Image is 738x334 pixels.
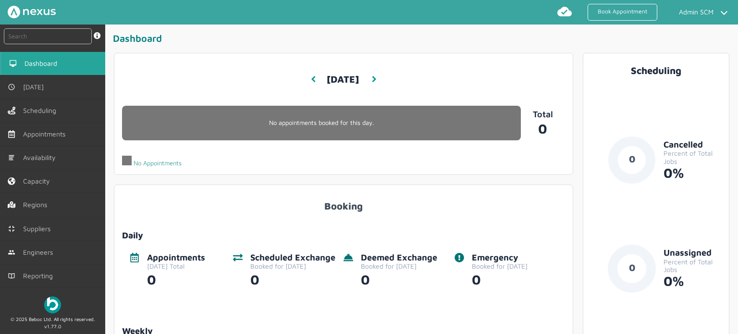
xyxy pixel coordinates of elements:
[8,201,15,209] img: regions.left-menu.svg
[147,262,205,270] div: [DATE] Total
[4,28,92,44] input: Search by: Ref, PostCode, MPAN, MPRN, Account, Customer
[23,177,54,185] span: Capacity
[44,297,61,313] img: Beboc Logo
[8,6,56,18] img: Nexus
[591,245,721,308] a: 0UnassignedPercent of Total Jobs0%
[250,270,335,287] div: 0
[664,258,721,273] div: Percent of Total Jobs
[629,153,635,164] text: 0
[588,4,657,21] a: Book Appointment
[23,154,60,161] span: Availability
[8,154,15,161] img: md-list.svg
[8,130,15,138] img: appointments-left-menu.svg
[472,262,528,270] div: Booked for [DATE]
[472,270,528,287] div: 0
[147,270,205,287] div: 0
[250,253,335,263] div: Scheduled Exchange
[664,165,721,181] div: 0%
[521,110,565,120] p: Total
[122,156,182,167] div: No Appointments
[664,140,721,150] div: Cancelled
[591,136,721,199] a: 0CancelledPercent of Total Jobs0%
[113,32,734,48] div: Dashboard
[23,107,60,114] span: Scheduling
[521,119,565,136] a: 0
[122,119,520,126] p: No appointments booked for this day.
[8,248,15,256] img: md-people.svg
[23,225,54,233] span: Suppliers
[8,272,15,280] img: md-book.svg
[25,60,61,67] span: Dashboard
[8,83,15,91] img: md-time.svg
[629,262,635,273] text: 0
[23,83,48,91] span: [DATE]
[8,107,15,114] img: scheduling-left-menu.svg
[23,248,57,256] span: Engineers
[664,149,721,165] div: Percent of Total Jobs
[591,65,721,76] div: Scheduling
[147,253,205,263] div: Appointments
[472,253,528,263] div: Emergency
[23,272,57,280] span: Reporting
[361,253,437,263] div: Deemed Exchange
[122,231,565,241] div: Daily
[250,262,335,270] div: Booked for [DATE]
[664,248,721,258] div: Unassigned
[8,225,15,233] img: md-contract.svg
[327,66,359,93] h3: [DATE]
[8,177,15,185] img: capacity-left-menu.svg
[23,201,51,209] span: Regions
[9,60,17,67] img: md-desktop.svg
[122,193,565,211] div: Booking
[664,273,721,289] div: 0%
[361,270,437,287] div: 0
[361,262,437,270] div: Booked for [DATE]
[23,130,69,138] span: Appointments
[557,4,572,19] img: md-cloud-done.svg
